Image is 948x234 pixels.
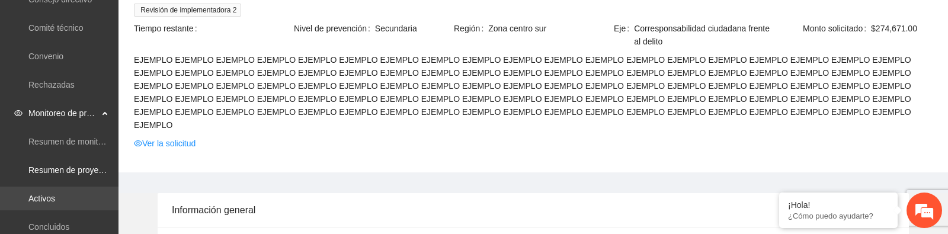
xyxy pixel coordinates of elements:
span: Región [454,22,488,35]
a: Resumen de monitoreo [28,137,115,146]
span: Nivel de prevención [294,22,375,35]
span: Monitoreo de proyectos [28,101,98,125]
a: Comité técnico [28,23,84,33]
span: Estamos en línea. [69,75,164,194]
span: Secundaria [375,22,453,35]
a: eyeVer la solicitud [134,137,196,150]
p: ¿Cómo puedo ayudarte? [788,211,889,220]
a: Resumen de proyectos aprobados [28,165,155,175]
span: Corresponsabilidad ciudadana frente al delito [634,22,773,48]
span: EJEMPLO EJEMPLO EJEMPLO EJEMPLO EJEMPLO EJEMPLO EJEMPLO EJEMPLO EJEMPLO EJEMPLO EJEMPLO EJEMPLO E... [134,53,933,132]
a: Convenio [28,52,63,61]
span: Monto solicitado [803,22,871,35]
span: Tiempo restante [134,22,202,35]
a: Activos [28,194,55,203]
textarea: Escriba su mensaje y pulse “Intro” [6,156,226,198]
a: Concluidos [28,222,69,232]
div: Chatee con nosotros ahora [62,60,199,76]
span: Eje [614,22,634,48]
span: Zona centro sur [488,22,613,35]
div: ¡Hola! [788,200,889,210]
a: Rechazadas [28,80,75,89]
span: eye [134,139,142,148]
div: Minimizar ventana de chat en vivo [194,6,223,34]
span: $274,671.00 [871,22,933,35]
span: Revisión de implementadora 2 [134,4,241,17]
div: Información general [172,193,895,227]
span: eye [14,109,23,117]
